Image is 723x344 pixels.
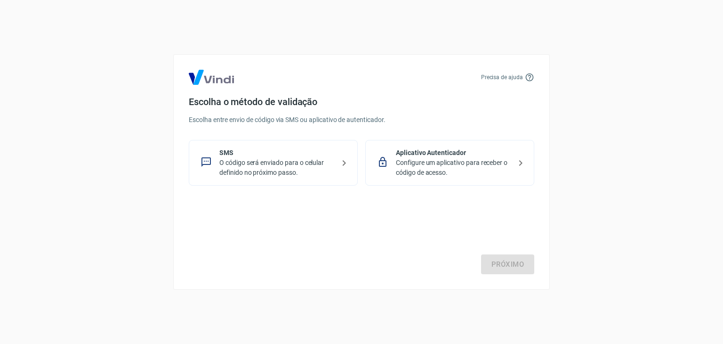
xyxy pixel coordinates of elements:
p: Aplicativo Autenticador [396,148,511,158]
div: SMSO código será enviado para o celular definido no próximo passo. [189,140,358,186]
p: Escolha entre envio de código via SMS ou aplicativo de autenticador. [189,115,534,125]
img: Logo Vind [189,70,234,85]
p: Precisa de ajuda [481,73,523,82]
p: O código será enviado para o celular definido no próximo passo. [219,158,335,178]
div: Aplicativo AutenticadorConfigure um aplicativo para receber o código de acesso. [365,140,534,186]
h4: Escolha o método de validação [189,96,534,107]
p: SMS [219,148,335,158]
p: Configure um aplicativo para receber o código de acesso. [396,158,511,178]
